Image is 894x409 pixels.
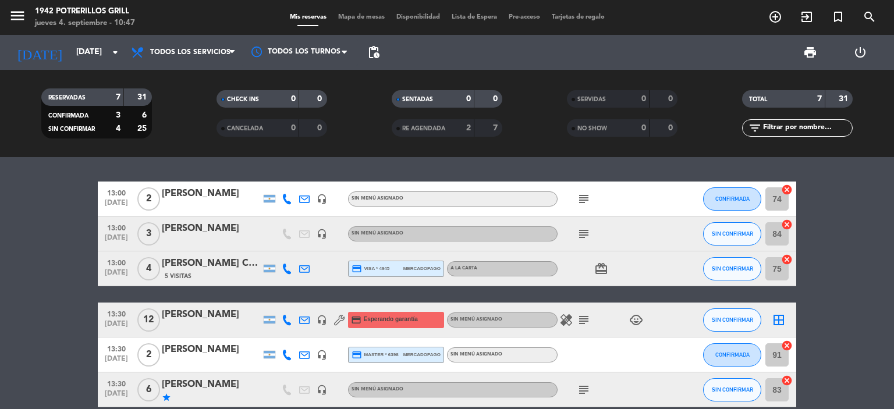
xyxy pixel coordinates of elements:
[715,195,750,202] span: CONFIRMADA
[48,126,95,132] span: SIN CONFIRMAR
[162,393,171,402] i: star
[165,272,191,281] span: 5 Visitas
[317,315,327,325] i: headset_mic
[403,351,441,358] span: mercadopago
[712,386,753,393] span: SIN CONFIRMAR
[332,14,391,20] span: Mapa de mesas
[317,194,327,204] i: headset_mic
[577,313,591,327] i: subject
[800,10,814,24] i: exit_to_app
[466,95,471,103] strong: 0
[162,307,261,322] div: [PERSON_NAME]
[450,352,502,357] span: Sin menú asignado
[102,234,131,247] span: [DATE]
[668,124,675,132] strong: 0
[9,7,26,29] button: menu
[781,340,793,351] i: cancel
[641,95,646,103] strong: 0
[102,390,131,403] span: [DATE]
[162,256,261,271] div: [PERSON_NAME] Cagliari
[853,45,867,59] i: power_settings_new
[668,95,675,103] strong: 0
[137,187,160,211] span: 2
[352,350,362,360] i: credit_card
[108,45,122,59] i: arrow_drop_down
[227,97,259,102] span: CHECK INS
[391,14,446,20] span: Disponibilidad
[102,186,131,199] span: 13:00
[9,7,26,24] i: menu
[402,126,445,131] span: RE AGENDADA
[102,342,131,355] span: 13:30
[150,48,230,56] span: Todos los servicios
[831,10,845,24] i: turned_in_not
[102,199,131,212] span: [DATE]
[715,351,750,358] span: CONFIRMADA
[712,230,753,237] span: SIN CONFIRMAR
[317,124,324,132] strong: 0
[352,264,362,274] i: credit_card
[577,383,591,397] i: subject
[493,95,500,103] strong: 0
[352,264,389,274] span: visa * 4945
[559,313,573,327] i: healing
[577,126,607,131] span: NO SHOW
[839,95,850,103] strong: 31
[162,342,261,357] div: [PERSON_NAME]
[352,387,403,392] span: Sin menú asignado
[768,10,782,24] i: add_circle_outline
[317,95,324,103] strong: 0
[546,14,611,20] span: Tarjetas de regalo
[493,124,500,132] strong: 7
[352,231,403,236] span: Sin menú asignado
[712,316,753,323] span: SIN CONFIRMAR
[102,376,131,390] span: 13:30
[641,124,646,132] strong: 0
[803,45,817,59] span: print
[781,184,793,195] i: cancel
[629,313,643,327] i: child_care
[352,196,403,201] span: Sin menú asignado
[317,385,327,395] i: headset_mic
[863,10,877,24] i: search
[137,257,160,280] span: 4
[446,14,503,20] span: Lista de Espera
[102,355,131,368] span: [DATE]
[137,378,160,401] span: 6
[703,308,761,332] button: SIN CONFIRMAR
[102,269,131,282] span: [DATE]
[137,222,160,246] span: 3
[137,308,160,332] span: 12
[317,229,327,239] i: headset_mic
[317,350,327,360] i: headset_mic
[137,93,149,101] strong: 31
[137,125,149,133] strong: 25
[749,97,767,102] span: TOTAL
[137,343,160,367] span: 2
[291,124,296,132] strong: 0
[162,186,261,201] div: [PERSON_NAME]
[402,97,433,102] span: SENTADAS
[703,378,761,401] button: SIN CONFIRMAR
[450,266,477,271] span: A LA CARTA
[577,97,606,102] span: SERVIDAS
[102,320,131,333] span: [DATE]
[35,6,135,17] div: 1942 Potrerillos Grill
[594,262,608,276] i: card_giftcard
[703,222,761,246] button: SIN CONFIRMAR
[703,257,761,280] button: SIN CONFIRMAR
[48,113,88,119] span: CONFIRMADA
[577,227,591,241] i: subject
[352,350,399,360] span: master * 6398
[116,125,120,133] strong: 4
[9,40,70,65] i: [DATE]
[781,375,793,386] i: cancel
[712,265,753,272] span: SIN CONFIRMAR
[102,220,131,234] span: 13:00
[162,377,261,392] div: [PERSON_NAME]
[367,45,381,59] span: pending_actions
[284,14,332,20] span: Mis reservas
[102,255,131,269] span: 13:00
[503,14,546,20] span: Pre-acceso
[291,95,296,103] strong: 0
